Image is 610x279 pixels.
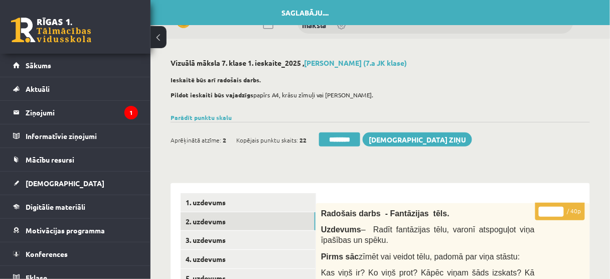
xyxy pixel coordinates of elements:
[13,242,138,265] a: Konferences
[171,76,261,84] strong: Ieskaitē būs arī radošais darbs.
[13,148,138,171] a: Mācību resursi
[181,250,316,268] a: 4. uzdevums
[321,225,361,234] strong: Uzdevums
[181,231,316,249] a: 3. uzdevums
[535,203,585,220] p: / 40p
[13,195,138,218] a: Digitālie materiāli
[171,59,590,67] h2: Vizuālā māksla 7. klase 1. ieskaite_2025 ,
[26,61,51,70] span: Sākums
[13,172,138,195] a: [DEMOGRAPHIC_DATA]
[10,10,253,73] body: Bagātinātā teksta redaktors, wiswyg-editor-user-answer-47433942604400
[181,193,316,212] a: 1. uzdevums
[302,8,539,30] a: [PERSON_NAME] - kultūra un māksla (vizuālā māksla), vizuālā māksla
[299,132,307,148] span: 22
[26,124,138,148] legend: Informatīvie ziņojumi
[26,202,85,211] span: Digitālie materiāli
[26,84,50,93] span: Aktuāli
[13,219,138,242] a: Motivācijas programma
[363,132,472,147] a: [DEMOGRAPHIC_DATA] ziņu
[321,225,535,244] span: – Radīt fantāzijas tēlu, varonī atspoguļot viņa īpašības un spēku.
[11,18,91,43] a: Rīgas 1. Tālmācības vidusskola
[171,91,253,99] strong: Pildot ieskaiti būs vajadzīgs
[13,101,138,124] a: Ziņojumi1
[26,226,105,235] span: Motivācijas programma
[13,124,138,148] a: Informatīvie ziņojumi
[13,54,138,77] a: Sākums
[10,10,252,77] body: Bagātinātā teksta redaktors, wiswyg-editor-47433895398420-1758296299-540
[26,101,138,124] legend: Ziņojumi
[26,179,104,188] span: [DEMOGRAPHIC_DATA]
[236,132,298,148] span: Kopējais punktu skaits:
[321,209,449,218] span: Radošais darbs - Fantāzijas tēls.
[171,113,232,121] a: Parādīt punktu skalu
[321,252,359,261] strong: Pirms sāc
[223,132,226,148] span: 2
[26,249,68,258] span: Konferences
[26,155,74,164] span: Mācību resursi
[181,212,316,231] a: 2. uzdevums
[171,90,585,99] p: papīrs A4, krāsu zīmuļi vai [PERSON_NAME].
[124,106,138,119] i: 1
[171,132,221,148] span: Aprēķinātā atzīme:
[304,58,407,67] a: [PERSON_NAME] (7.a JK klase)
[13,77,138,100] a: Aktuāli
[321,252,520,261] span: zīmēt vai veidot tēlu, padomā par viņa stāstu:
